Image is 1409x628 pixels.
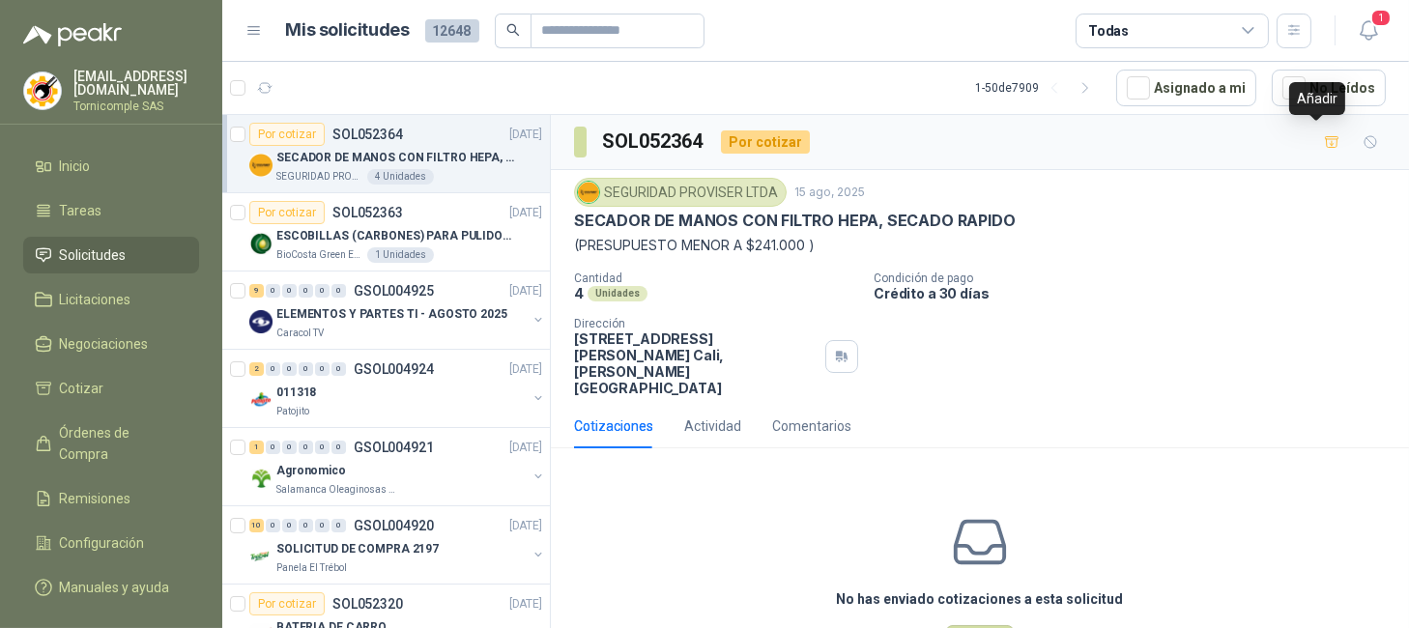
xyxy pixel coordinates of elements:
[276,540,439,558] p: SOLICITUD DE COMPRA 2197
[23,370,199,407] a: Cotizar
[354,362,434,376] p: GSOL004924
[60,244,127,266] span: Solicitudes
[331,519,346,532] div: 0
[60,333,149,355] span: Negociaciones
[425,19,479,43] span: 12648
[60,532,145,554] span: Configuración
[331,284,346,298] div: 0
[60,577,170,598] span: Manuales y ayuda
[332,206,403,219] p: SOL052363
[602,127,705,157] h3: SOL052364
[73,100,199,112] p: Tornicomple SAS
[276,462,346,480] p: Agronomico
[354,519,434,532] p: GSOL004920
[588,286,647,301] div: Unidades
[249,388,273,412] img: Company Logo
[315,362,330,376] div: 0
[60,378,104,399] span: Cotizar
[249,545,273,568] img: Company Logo
[249,467,273,490] img: Company Logo
[574,415,653,437] div: Cotizaciones
[249,279,546,341] a: 9 0 0 0 0 0 GSOL004925[DATE] Company LogoELEMENTOS Y PARTES TI - AGOSTO 2025Caracol TV
[249,201,325,224] div: Por cotizar
[266,441,280,454] div: 0
[874,271,1401,285] p: Condición de pago
[1351,14,1386,48] button: 1
[249,357,546,419] a: 2 0 0 0 0 0 GSOL004924[DATE] Company Logo011318Patojito
[299,519,313,532] div: 0
[276,149,517,167] p: SECADOR DE MANOS CON FILTRO HEPA, SECADO RAPIDO
[23,480,199,517] a: Remisiones
[331,441,346,454] div: 0
[574,178,787,207] div: SEGURIDAD PROVISER LTDA
[282,519,297,532] div: 0
[332,597,403,611] p: SOL052320
[299,284,313,298] div: 0
[249,362,264,376] div: 2
[574,285,584,301] p: 4
[23,237,199,273] a: Solicitudes
[354,441,434,454] p: GSOL004921
[299,362,313,376] div: 0
[331,362,346,376] div: 0
[276,404,309,419] p: Patojito
[315,441,330,454] div: 0
[276,169,363,185] p: SEGURIDAD PROVISER LTDA
[276,227,517,245] p: ESCOBILLAS (CARBONES) PARA PULIDORA DEWALT
[23,148,199,185] a: Inicio
[276,305,507,324] p: ELEMENTOS Y PARTES TI - AGOSTO 2025
[509,439,542,457] p: [DATE]
[509,517,542,535] p: [DATE]
[574,317,818,330] p: Dirección
[266,519,280,532] div: 0
[266,362,280,376] div: 0
[794,184,865,202] p: 15 ago, 2025
[23,569,199,606] a: Manuales y ayuda
[60,289,131,310] span: Licitaciones
[354,284,434,298] p: GSOL004925
[1088,20,1129,42] div: Todas
[1370,9,1392,27] span: 1
[874,285,1401,301] p: Crédito a 30 días
[975,72,1101,103] div: 1 - 50 de 7909
[509,126,542,144] p: [DATE]
[509,360,542,379] p: [DATE]
[60,156,91,177] span: Inicio
[23,23,122,46] img: Logo peakr
[222,193,550,271] a: Por cotizarSOL052363[DATE] Company LogoESCOBILLAS (CARBONES) PARA PULIDORA DEWALTBioCosta Green E...
[23,192,199,229] a: Tareas
[282,362,297,376] div: 0
[1289,82,1345,115] div: Añadir
[249,232,273,255] img: Company Logo
[684,415,741,437] div: Actividad
[1272,70,1386,106] button: No Leídos
[60,488,131,509] span: Remisiones
[23,281,199,318] a: Licitaciones
[60,200,102,221] span: Tareas
[574,235,1386,256] p: (PRESUPUESTO MENOR A $241.000 )
[574,271,858,285] p: Cantidad
[249,519,264,532] div: 10
[249,592,325,615] div: Por cotizar
[24,72,61,109] img: Company Logo
[837,588,1124,610] h3: No has enviado cotizaciones a esta solicitud
[574,211,1016,231] p: SECADOR DE MANOS CON FILTRO HEPA, SECADO RAPIDO
[721,130,810,154] div: Por cotizar
[222,115,550,193] a: Por cotizarSOL052364[DATE] Company LogoSECADOR DE MANOS CON FILTRO HEPA, SECADO RAPIDOSEGURIDAD P...
[249,284,264,298] div: 9
[249,154,273,177] img: Company Logo
[23,525,199,561] a: Configuración
[276,384,316,402] p: 011318
[315,519,330,532] div: 0
[60,422,181,465] span: Órdenes de Compra
[73,70,199,97] p: [EMAIL_ADDRESS][DOMAIN_NAME]
[332,128,403,141] p: SOL052364
[578,182,599,203] img: Company Logo
[772,415,851,437] div: Comentarios
[286,16,410,44] h1: Mis solicitudes
[282,441,297,454] div: 0
[276,326,324,341] p: Caracol TV
[509,282,542,300] p: [DATE]
[276,247,363,263] p: BioCosta Green Energy S.A.S
[249,514,546,576] a: 10 0 0 0 0 0 GSOL004920[DATE] Company LogoSOLICITUD DE COMPRA 2197Panela El Trébol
